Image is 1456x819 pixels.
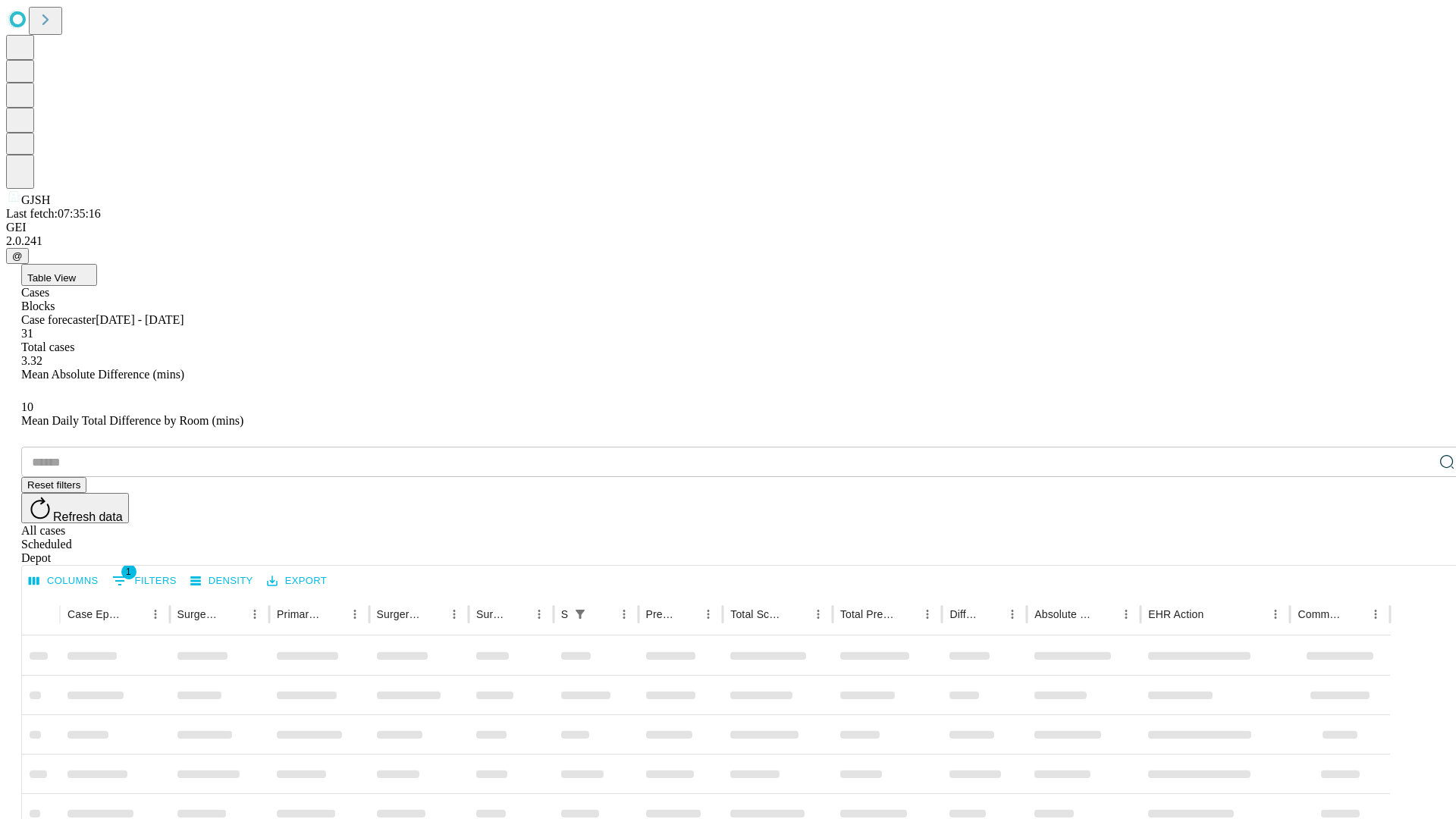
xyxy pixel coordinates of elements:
[21,327,33,340] span: 31
[840,608,895,620] div: Total Predicted Duration
[896,604,917,625] button: Sort
[53,510,123,523] span: Refresh data
[1205,604,1226,625] button: Sort
[613,604,635,625] button: Menu
[277,608,321,620] div: Primary Service
[981,604,1002,625] button: Sort
[529,604,550,625] button: Menu
[177,608,221,620] div: Surgeon Name
[21,354,42,367] span: 3.32
[223,604,244,625] button: Sort
[25,570,102,593] button: Select columns
[344,604,366,625] button: Menu
[444,604,465,625] button: Menu
[27,272,76,284] span: Table View
[476,608,506,620] div: Surgery Date
[592,604,613,625] button: Sort
[917,604,938,625] button: Menu
[949,608,979,620] div: Difference
[1034,608,1093,620] div: Absolute Difference
[1365,604,1386,625] button: Menu
[124,604,145,625] button: Sort
[121,564,136,579] span: 1
[1094,604,1116,625] button: Sort
[646,608,676,620] div: Predicted In Room Duration
[507,604,529,625] button: Sort
[12,250,23,262] span: @
[730,608,785,620] div: Total Scheduled Duration
[422,604,444,625] button: Sort
[6,234,1450,248] div: 2.0.241
[1002,604,1023,625] button: Menu
[108,569,180,593] button: Show filters
[145,604,166,625] button: Menu
[1298,608,1341,620] div: Comments
[21,477,86,493] button: Reset filters
[21,193,50,206] span: GJSH
[561,608,568,620] div: Scheduled In Room Duration
[21,493,129,523] button: Refresh data
[808,604,829,625] button: Menu
[21,400,33,413] span: 10
[6,207,101,220] span: Last fetch: 07:35:16
[1148,608,1203,620] div: EHR Action
[786,604,808,625] button: Sort
[21,340,74,353] span: Total cases
[698,604,719,625] button: Menu
[187,570,257,593] button: Density
[1344,604,1365,625] button: Sort
[96,313,184,326] span: [DATE] - [DATE]
[21,368,184,381] span: Mean Absolute Difference (mins)
[6,248,29,264] button: @
[21,264,97,286] button: Table View
[1265,604,1286,625] button: Menu
[570,604,591,625] div: 1 active filter
[27,479,80,491] span: Reset filters
[263,570,331,593] button: Export
[244,604,265,625] button: Menu
[676,604,698,625] button: Sort
[570,604,591,625] button: Show filters
[377,608,421,620] div: Surgery Name
[1116,604,1137,625] button: Menu
[67,608,122,620] div: Case Epic Id
[6,221,1450,234] div: GEI
[323,604,344,625] button: Sort
[21,313,96,326] span: Case forecaster
[21,414,243,427] span: Mean Daily Total Difference by Room (mins)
